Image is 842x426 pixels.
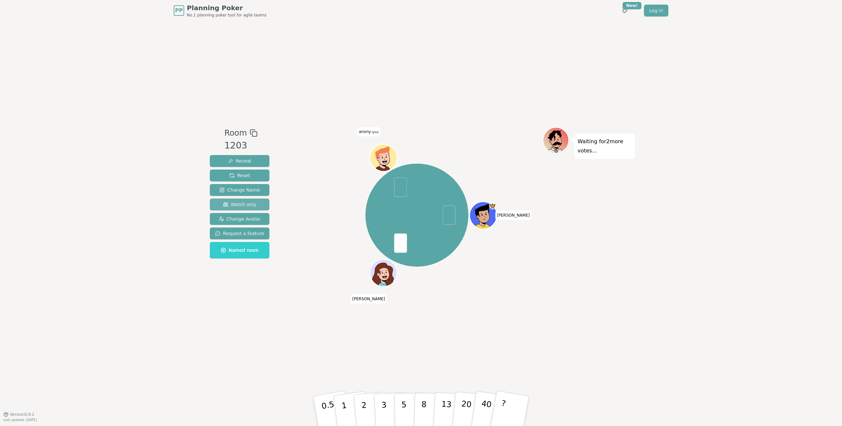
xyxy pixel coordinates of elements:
span: Change Name [219,187,260,193]
span: Version 0.9.2 [10,412,35,417]
button: Change Name [210,184,269,196]
button: Click to change your avatar [371,145,396,171]
span: Click to change your name [351,294,387,304]
span: Last updated: [DATE] [3,418,37,422]
div: New! [623,2,641,9]
button: Reset [210,170,269,181]
p: Waiting for 2 more votes... [578,137,631,155]
span: Room [224,127,247,139]
span: (you) [371,131,379,134]
span: Click to change your name [357,127,381,136]
span: Reveal [228,158,251,164]
button: Named room [210,242,269,258]
button: Request a feature [210,227,269,239]
a: PPPlanning PokerNo.1 planning poker tool for agile teams [174,3,266,18]
span: Reset [229,172,250,179]
span: Planning Poker [187,3,266,13]
button: Version0.9.2 [3,412,35,417]
span: Watch only [223,201,257,208]
span: PP [175,7,183,14]
span: No.1 planning poker tool for agile teams [187,13,266,18]
span: Nguyen is the host [489,202,496,209]
a: Log in [644,5,668,16]
button: Watch only [210,199,269,210]
span: Click to change your name [495,211,532,220]
div: 1203 [224,139,257,152]
span: Named room [221,247,259,253]
span: Request a feature [215,230,264,237]
button: Reveal [210,155,269,167]
button: New! [619,5,631,16]
span: Change Avatar [219,216,261,222]
button: Change Avatar [210,213,269,225]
